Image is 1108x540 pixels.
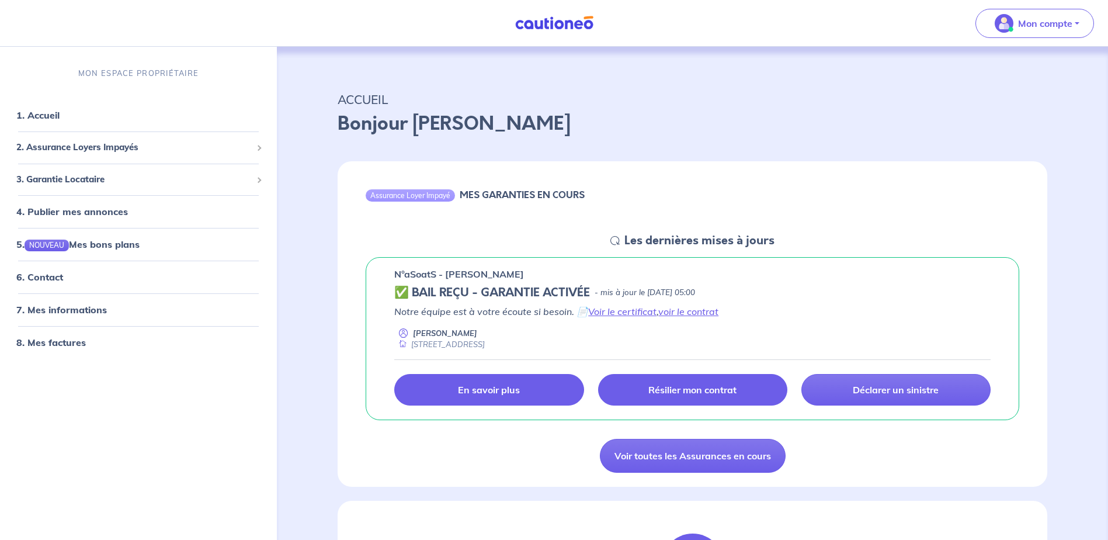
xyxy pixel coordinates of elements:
a: Voir le certificat [588,306,657,317]
p: ACCUEIL [338,89,1047,110]
span: 3. Garantie Locataire [16,173,252,186]
a: 1. Accueil [16,110,60,122]
a: voir le contrat [658,306,718,317]
a: 4. Publier mes annonces [16,206,128,218]
div: 4. Publier mes annonces [5,200,272,224]
span: 2. Assurance Loyers Impayés [16,141,252,155]
p: - mis à jour le [DATE] 05:00 [595,287,695,299]
div: 7. Mes informations [5,299,272,322]
div: 1. Accueil [5,104,272,127]
div: 8. Mes factures [5,331,272,355]
p: Bonjour [PERSON_NAME] [338,110,1047,138]
div: 3. Garantie Locataire [5,168,272,191]
a: En savoir plus [394,374,583,406]
div: 6. Contact [5,266,272,289]
img: illu_account_valid_menu.svg [995,14,1013,33]
h6: MES GARANTIES EN COURS [460,189,585,200]
div: 5.NOUVEAUMes bons plans [5,233,272,257]
p: n°aSoatS - [PERSON_NAME] [394,267,524,281]
a: 6. Contact [16,272,63,283]
a: 8. Mes factures [16,337,86,349]
p: Résilier mon contrat [648,384,737,396]
a: Déclarer un sinistre [801,374,991,406]
div: 2. Assurance Loyers Impayés [5,137,272,160]
a: 7. Mes informations [16,304,107,316]
p: Notre équipe est à votre écoute si besoin. 📄 , [394,304,991,319]
div: state: CONTRACT-VALIDATED, Context: NEW,MAYBE-CERTIFICATE,RELATIONSHIP,LESSOR-DOCUMENTS [394,286,991,300]
p: Mon compte [1018,16,1072,30]
h5: ✅ BAIL REÇU - GARANTIE ACTIVÉE [394,286,590,300]
img: Cautioneo [510,16,598,30]
a: Voir toutes les Assurances en cours [600,439,786,473]
a: Résilier mon contrat [598,374,787,406]
p: Déclarer un sinistre [853,384,939,396]
div: [STREET_ADDRESS] [394,339,485,350]
h5: Les dernières mises à jours [624,234,774,248]
button: illu_account_valid_menu.svgMon compte [975,9,1094,38]
a: 5.NOUVEAUMes bons plans [16,239,140,251]
p: [PERSON_NAME] [413,328,477,339]
p: En savoir plus [458,384,520,396]
p: MON ESPACE PROPRIÉTAIRE [78,68,199,79]
div: Assurance Loyer Impayé [366,189,455,201]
